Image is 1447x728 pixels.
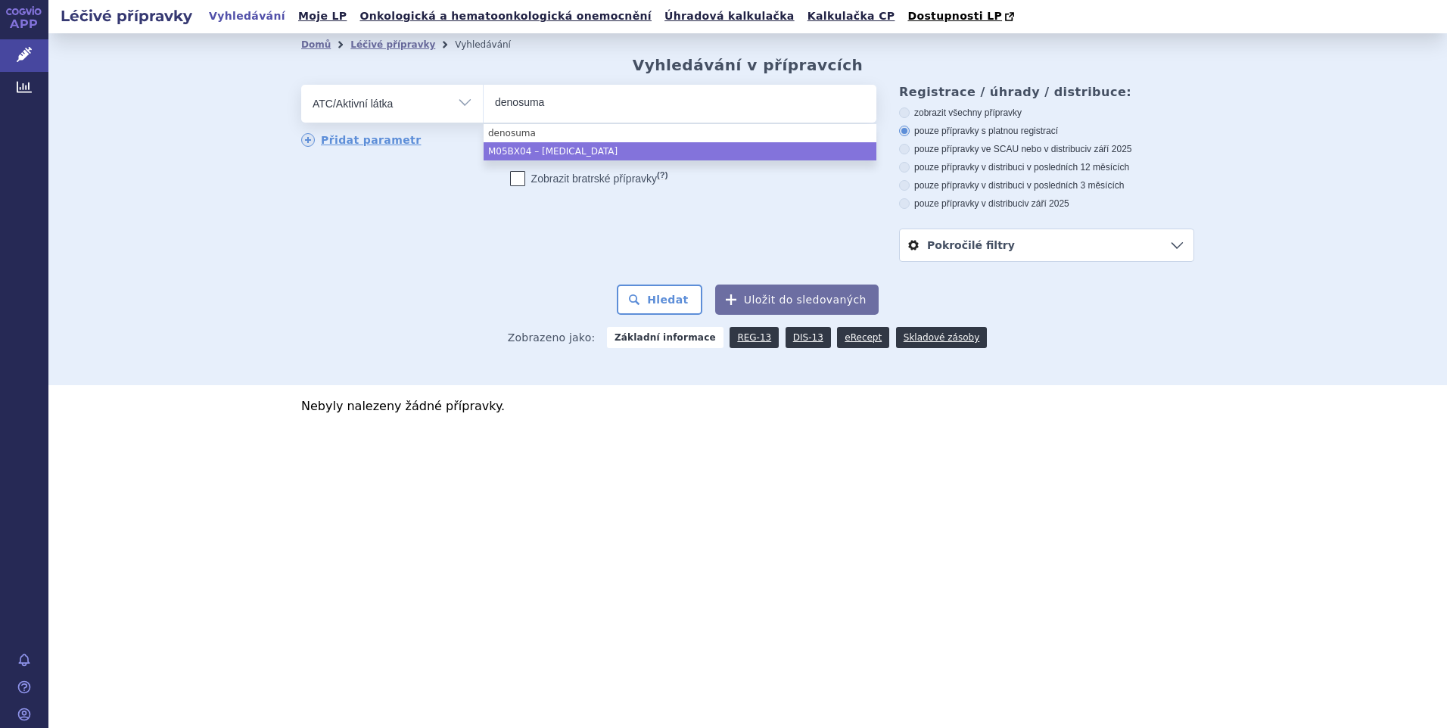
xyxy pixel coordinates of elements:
span: v září 2025 [1024,198,1069,209]
button: Hledat [617,285,702,315]
a: Léčivé přípravky [350,39,435,50]
a: Skladové zásoby [896,327,987,348]
strong: Základní informace [607,327,723,348]
a: Domů [301,39,331,50]
span: Dostupnosti LP [907,10,1002,22]
h2: Léčivé přípravky [48,5,204,26]
p: Nebyly nalezeny žádné přípravky. [301,400,1194,412]
label: zobrazit všechny přípravky [899,107,1194,119]
a: Kalkulačka CP [803,6,900,26]
label: pouze přípravky s platnou registrací [899,125,1194,137]
label: pouze přípravky ve SCAU nebo v distribuci [899,143,1194,155]
span: v září 2025 [1087,144,1131,154]
label: pouze přípravky v distribuci v posledních 12 měsících [899,161,1194,173]
a: eRecept [837,327,889,348]
a: Úhradová kalkulačka [660,6,799,26]
a: REG-13 [730,327,779,348]
a: Vyhledávání [204,6,290,26]
a: Dostupnosti LP [903,6,1022,27]
h3: Registrace / úhrady / distribuce: [899,85,1194,99]
abbr: (?) [657,170,667,180]
label: pouze přípravky v distribuci [899,198,1194,210]
button: Uložit do sledovaných [715,285,879,315]
h2: Vyhledávání v přípravcích [633,56,864,74]
a: Přidat parametr [301,133,422,147]
li: denosuma [484,124,876,142]
li: M05BX04 – [MEDICAL_DATA] [484,142,876,160]
a: Onkologická a hematoonkologická onemocnění [355,6,656,26]
a: Pokročilé filtry [900,229,1193,261]
a: Moje LP [294,6,351,26]
li: Vyhledávání [455,33,531,56]
label: Zobrazit bratrské přípravky [510,171,668,186]
span: Zobrazeno jako: [508,327,596,348]
label: pouze přípravky v distribuci v posledních 3 měsících [899,179,1194,191]
a: DIS-13 [786,327,831,348]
